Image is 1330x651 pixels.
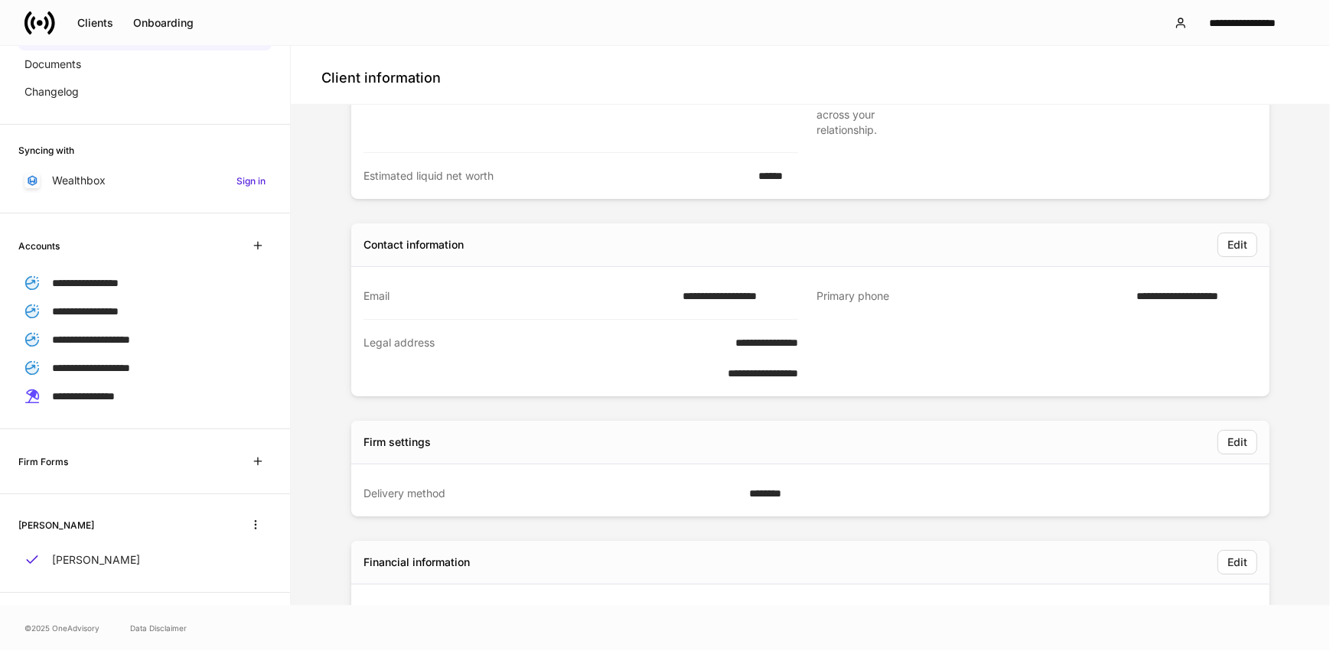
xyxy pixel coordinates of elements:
div: Firm settings [363,435,431,450]
div: Financial information [363,555,470,570]
button: Edit [1218,233,1257,257]
p: Documents [24,57,81,72]
h6: Firm Forms [18,454,68,469]
div: Clients [77,18,113,28]
a: WealthboxSign in [18,167,272,194]
a: Documents [18,50,272,78]
p: Wealthbox [52,173,106,188]
h6: Accounts [18,239,60,253]
button: Edit [1218,550,1257,575]
span: © 2025 OneAdvisory [24,622,99,634]
div: Email [363,288,673,304]
h6: [PERSON_NAME] [18,518,94,532]
button: Onboarding [123,11,204,35]
div: Primary phone [817,288,1127,304]
div: Edit [1227,437,1247,448]
button: Clients [67,11,123,35]
div: Contact information [363,237,464,252]
div: Legal address [363,335,686,381]
h4: Client information [321,69,441,87]
p: Changelog [24,84,79,99]
h6: Sign in [236,174,266,188]
div: Estimated liquid net worth [363,168,749,184]
button: Edit [1218,430,1257,454]
a: Changelog [18,78,272,106]
h6: Syncing with [18,143,74,158]
p: [PERSON_NAME] [52,552,140,568]
div: Edit [1227,557,1247,568]
div: Onboarding [133,18,194,28]
a: [PERSON_NAME] [18,546,272,574]
div: Delivery method [363,486,740,501]
a: Data Disclaimer [130,622,187,634]
div: Edit [1227,239,1247,250]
